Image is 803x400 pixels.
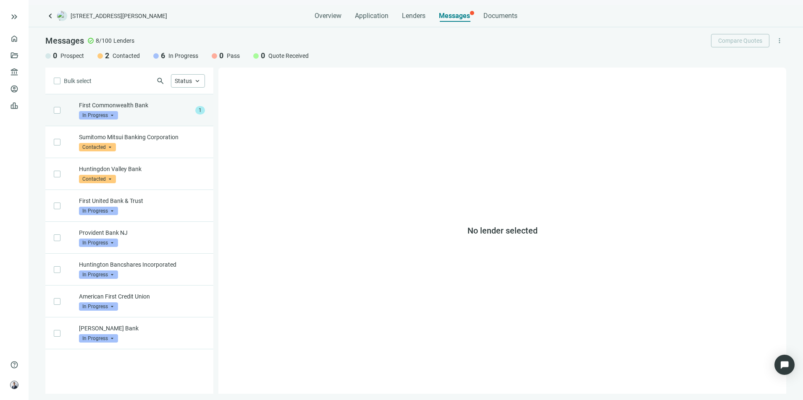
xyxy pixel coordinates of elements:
[439,12,470,20] span: Messages
[71,12,167,20] span: [STREET_ADDRESS][PERSON_NAME]
[79,334,118,343] span: In Progress
[79,133,205,141] p: Sumitomo Mitsui Banking Corporation
[79,270,118,279] span: In Progress
[315,12,341,20] span: Overview
[402,12,425,20] span: Lenders
[10,361,18,369] span: help
[194,77,201,85] span: keyboard_arrow_up
[10,381,18,389] img: avatar
[60,52,84,60] span: Prospect
[79,111,118,119] span: In Progress
[113,36,134,45] span: Lenders
[218,68,786,394] div: No lender selected
[79,143,116,151] span: Contacted
[45,11,55,21] a: keyboard_arrow_left
[79,101,192,109] p: First Commonwealth Bank
[79,197,205,205] p: First United Bank & Trust
[10,68,16,76] span: account_balance
[776,37,783,44] span: more_vert
[53,51,57,61] span: 0
[105,51,109,61] span: 2
[9,12,19,22] button: keyboard_double_arrow_right
[483,12,517,20] span: Documents
[168,52,198,60] span: In Progress
[195,106,205,114] span: 1
[175,78,192,84] span: Status
[64,168,76,180] img: 498288b7-1520-479f-94b6-33c552eda5a9
[79,229,205,237] p: Provident Bank NJ
[774,355,795,375] div: Open Intercom Messenger
[96,36,112,45] span: 8/100
[64,264,76,275] img: bf02e6f3-ffdd-42ca-a75e-3ac6052026d6.png
[79,207,118,215] span: In Progress
[64,296,76,307] img: 82f4a928-dcac-4ffd-ac27-1e1505a6baaf
[64,136,76,148] img: 51bf7309-c43e-4b21-845f-5c091e243190
[57,11,67,21] img: deal-logo
[161,51,165,61] span: 6
[79,302,118,311] span: In Progress
[64,104,76,116] img: bd74671a-ab9e-4e33-85a1-342798dc9eac
[79,324,205,332] p: [PERSON_NAME] Bank
[227,52,240,60] span: Pass
[64,200,76,212] img: 1a5e1fec-c6c2-492d-9aae-d148fb9ff329
[87,37,94,44] span: check_circle
[64,76,92,86] span: Bulk select
[355,12,388,20] span: Application
[79,239,118,247] span: In Progress
[156,77,165,85] span: search
[261,51,265,61] span: 0
[113,52,140,60] span: Contacted
[79,260,205,269] p: Huntington Bancshares Incorporated
[45,36,84,46] span: Messages
[64,327,76,339] img: 8e56fedc-3017-4321-b36b-d2c81fde944e
[79,165,205,173] p: Huntingdon Valley Bank
[79,175,116,183] span: Contacted
[64,232,76,244] img: cfb1fe78-ca09-4394-a773-17c33962ab1f.png
[79,292,205,301] p: American First Credit Union
[219,51,223,61] span: 0
[268,52,309,60] span: Quote Received
[711,34,769,47] button: Compare Quotes
[773,34,786,47] button: more_vert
